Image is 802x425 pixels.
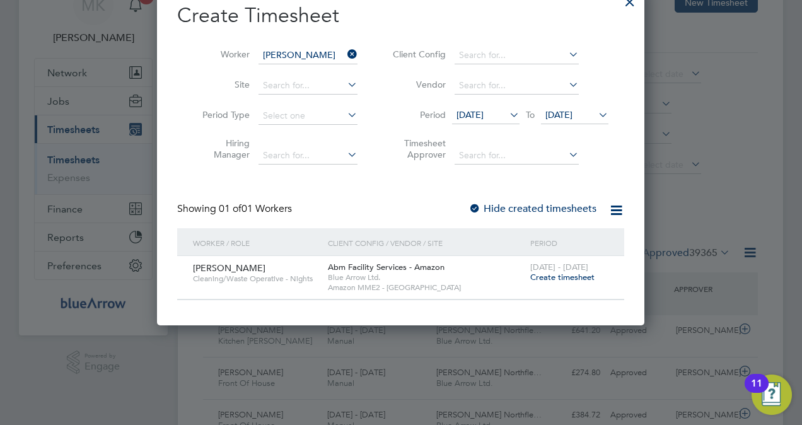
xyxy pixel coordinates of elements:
label: Period [389,109,446,120]
label: Period Type [193,109,250,120]
div: Client Config / Vendor / Site [325,228,527,257]
span: [DATE] [456,109,484,120]
span: Blue Arrow Ltd. [328,272,524,282]
input: Select one [259,107,357,125]
input: Search for... [259,147,357,165]
span: Amazon MME2 - [GEOGRAPHIC_DATA] [328,282,524,293]
input: Search for... [455,147,579,165]
label: Vendor [389,79,446,90]
label: Site [193,79,250,90]
label: Timesheet Approver [389,137,446,160]
span: [DATE] [545,109,572,120]
button: Open Resource Center, 11 new notifications [752,375,792,415]
span: Cleaning/Waste Operative - Nights [193,274,318,284]
span: 01 of [219,202,241,215]
span: To [522,107,538,123]
span: [PERSON_NAME] [193,262,265,274]
h2: Create Timesheet [177,3,624,29]
label: Client Config [389,49,446,60]
div: 11 [751,383,762,400]
input: Search for... [259,77,357,95]
span: Abm Facility Services - Amazon [328,262,445,272]
label: Hiring Manager [193,137,250,160]
span: [DATE] - [DATE] [530,262,588,272]
div: Worker / Role [190,228,325,257]
div: Period [527,228,612,257]
input: Search for... [259,47,357,64]
label: Hide created timesheets [468,202,596,215]
input: Search for... [455,77,579,95]
input: Search for... [455,47,579,64]
span: Create timesheet [530,272,595,282]
label: Worker [193,49,250,60]
div: Showing [177,202,294,216]
span: 01 Workers [219,202,292,215]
